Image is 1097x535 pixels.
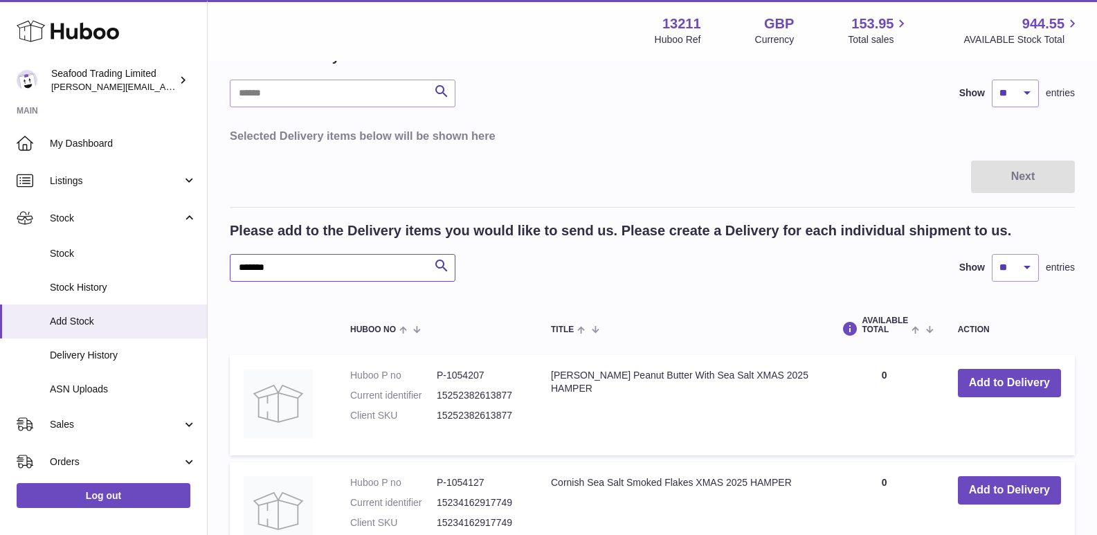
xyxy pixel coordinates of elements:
dd: 15252382613877 [437,389,523,402]
span: Delivery History [50,349,197,362]
dd: 15234162917749 [437,516,523,529]
span: Huboo no [350,325,396,334]
span: Sales [50,418,182,431]
button: Add to Delivery [958,476,1061,505]
div: Action [958,325,1061,334]
dt: Client SKU [350,409,437,422]
span: Add Stock [50,315,197,328]
div: Seafood Trading Limited [51,67,176,93]
img: Freda's Peanut Butter With Sea Salt XMAS 2025 HAMPER [244,369,313,438]
div: Currency [755,33,795,46]
span: AVAILABLE Total [862,316,908,334]
dt: Current identifier [350,496,437,509]
span: Listings [50,174,182,188]
span: AVAILABLE Stock Total [963,33,1080,46]
span: ASN Uploads [50,383,197,396]
dd: 15252382613877 [437,409,523,422]
span: My Dashboard [50,137,197,150]
span: Title [551,325,574,334]
dt: Huboo P no [350,369,437,382]
span: [PERSON_NAME][EMAIL_ADDRESS][DOMAIN_NAME] [51,81,278,92]
td: [PERSON_NAME] Peanut Butter With Sea Salt XMAS 2025 HAMPER [537,355,824,455]
span: Stock [50,247,197,260]
img: nathaniellynch@rickstein.com [17,70,37,91]
dt: Current identifier [350,389,437,402]
span: Stock History [50,281,197,294]
span: Total sales [848,33,909,46]
span: 153.95 [851,15,894,33]
a: 153.95 Total sales [848,15,909,46]
span: 944.55 [1022,15,1064,33]
dd: P-1054127 [437,476,523,489]
h2: Please add to the Delivery items you would like to send us. Please create a Delivery for each ind... [230,221,1011,240]
a: 944.55 AVAILABLE Stock Total [963,15,1080,46]
label: Show [959,261,985,274]
strong: 13211 [662,15,701,33]
a: Log out [17,483,190,508]
td: 0 [824,355,943,455]
button: Add to Delivery [958,369,1061,397]
label: Show [959,87,985,100]
dt: Huboo P no [350,476,437,489]
span: entries [1046,87,1075,100]
span: Stock [50,212,182,225]
div: Huboo Ref [655,33,701,46]
dd: 15234162917749 [437,496,523,509]
dd: P-1054207 [437,369,523,382]
h3: Selected Delivery items below will be shown here [230,128,1075,143]
strong: GBP [764,15,794,33]
span: entries [1046,261,1075,274]
dt: Client SKU [350,516,437,529]
span: Orders [50,455,182,469]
